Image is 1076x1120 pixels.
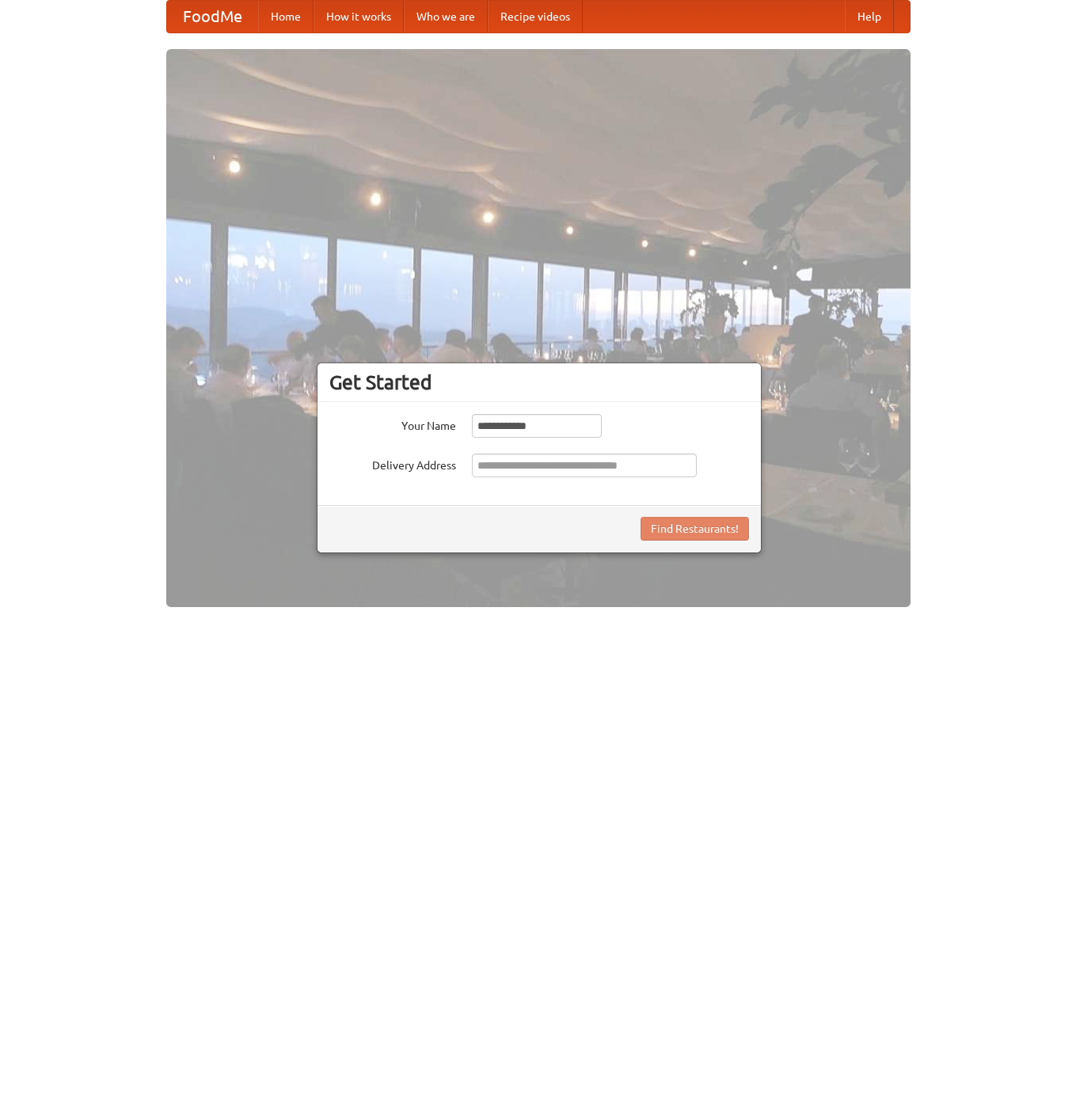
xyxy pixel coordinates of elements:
[329,454,456,473] label: Delivery Address
[329,370,749,394] h3: Get Started
[258,1,314,32] a: Home
[641,517,749,541] button: Find Restaurants!
[314,1,404,32] a: How it works
[167,1,258,32] a: FoodMe
[488,1,583,32] a: Recipe videos
[404,1,488,32] a: Who we are
[845,1,894,32] a: Help
[329,414,456,434] label: Your Name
